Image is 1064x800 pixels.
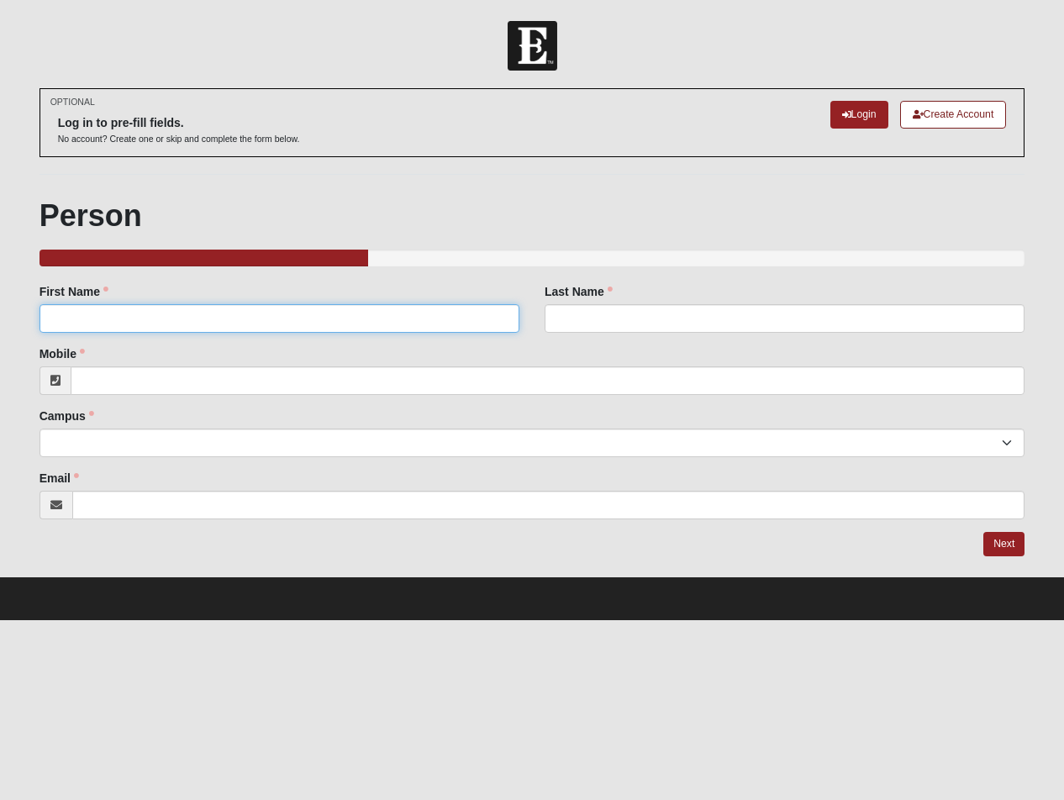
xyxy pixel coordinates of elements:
img: Church of Eleven22 Logo [508,21,557,71]
h6: Log in to pre-fill fields. [58,116,300,130]
label: First Name [40,283,108,300]
h1: Person [40,197,1025,234]
a: Next [983,532,1024,556]
label: Email [40,470,79,487]
a: Create Account [900,101,1007,129]
a: Login [830,101,888,129]
label: Mobile [40,345,85,362]
label: Last Name [545,283,613,300]
p: No account? Create one or skip and complete the form below. [58,133,300,145]
small: OPTIONAL [50,96,95,108]
label: Campus [40,408,94,424]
